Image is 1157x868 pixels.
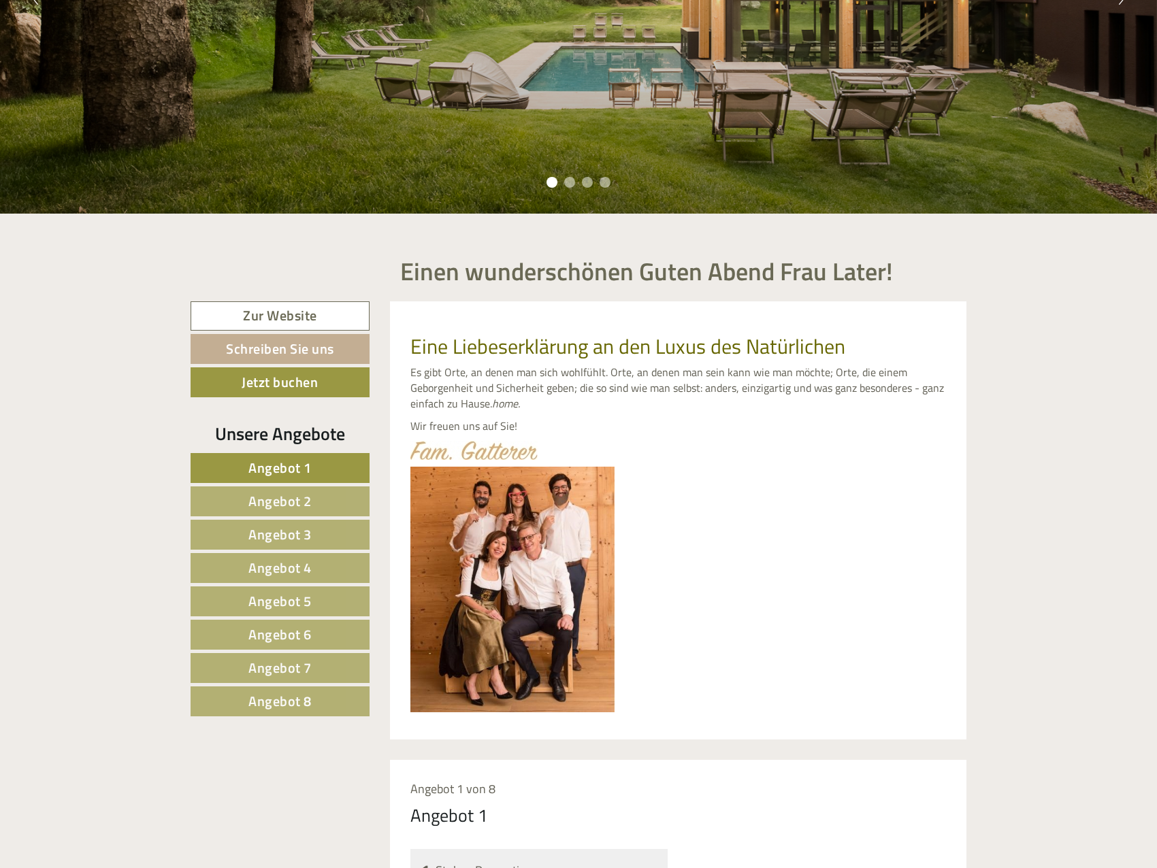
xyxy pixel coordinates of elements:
span: Angebot 3 [248,524,312,545]
span: Eine Liebeserklärung an den Luxus des Natürlichen [410,331,845,362]
div: Angebot 1 [410,803,488,828]
a: Zur Website [191,301,370,331]
a: Jetzt buchen [191,367,370,397]
img: image [410,441,538,460]
p: Es gibt Orte, an denen man sich wohlfühlt. Orte, an denen man sein kann wie man möchte; Orte, die... [410,365,947,412]
div: Unsere Angebote [191,421,370,446]
span: Angebot 1 [248,457,312,478]
span: Angebot 6 [248,624,312,645]
p: Wir freuen uns auf Sie! [410,418,947,434]
span: Angebot 5 [248,590,312,612]
span: Angebot 7 [248,657,312,678]
h1: Einen wunderschönen Guten Abend Frau Later! [400,258,893,285]
a: Schreiben Sie uns [191,334,370,364]
span: Angebot 4 [248,557,312,578]
span: Angebot 1 von 8 [410,780,495,798]
span: Angebot 2 [248,490,312,512]
img: image [410,467,615,712]
em: home. [492,395,520,412]
span: Angebot 8 [248,690,312,712]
